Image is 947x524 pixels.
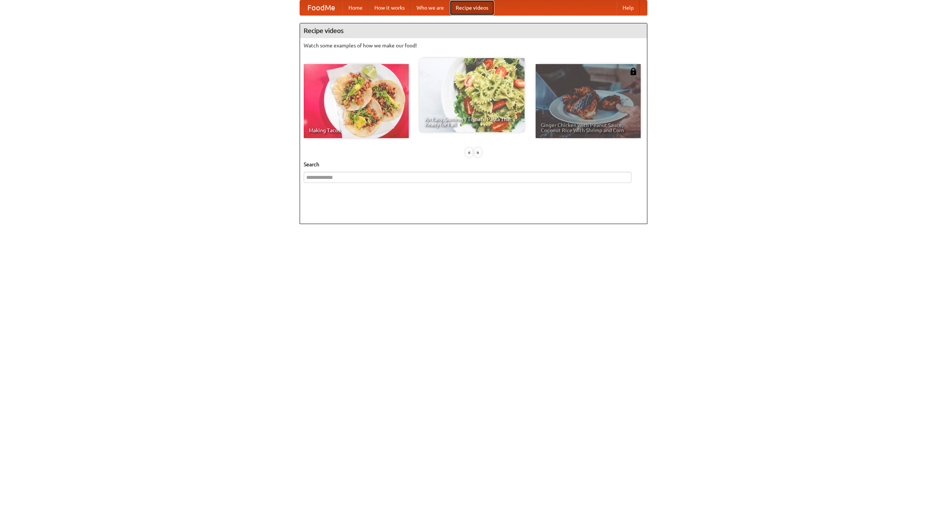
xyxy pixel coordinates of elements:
img: 483408.png [630,68,637,75]
a: Home [343,0,368,15]
div: » [475,148,481,157]
a: Help [617,0,640,15]
a: Making Tacos [304,64,409,138]
a: Who we are [411,0,450,15]
span: Making Tacos [309,128,404,133]
div: « [466,148,472,157]
span: An Easy, Summery Tomato Pasta That's Ready for Fall [425,117,519,127]
a: Recipe videos [450,0,494,15]
a: FoodMe [300,0,343,15]
h4: Recipe videos [300,23,647,38]
h5: Search [304,161,643,168]
a: An Easy, Summery Tomato Pasta That's Ready for Fall [419,58,525,132]
a: How it works [368,0,411,15]
p: Watch some examples of how we make our food! [304,42,643,49]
